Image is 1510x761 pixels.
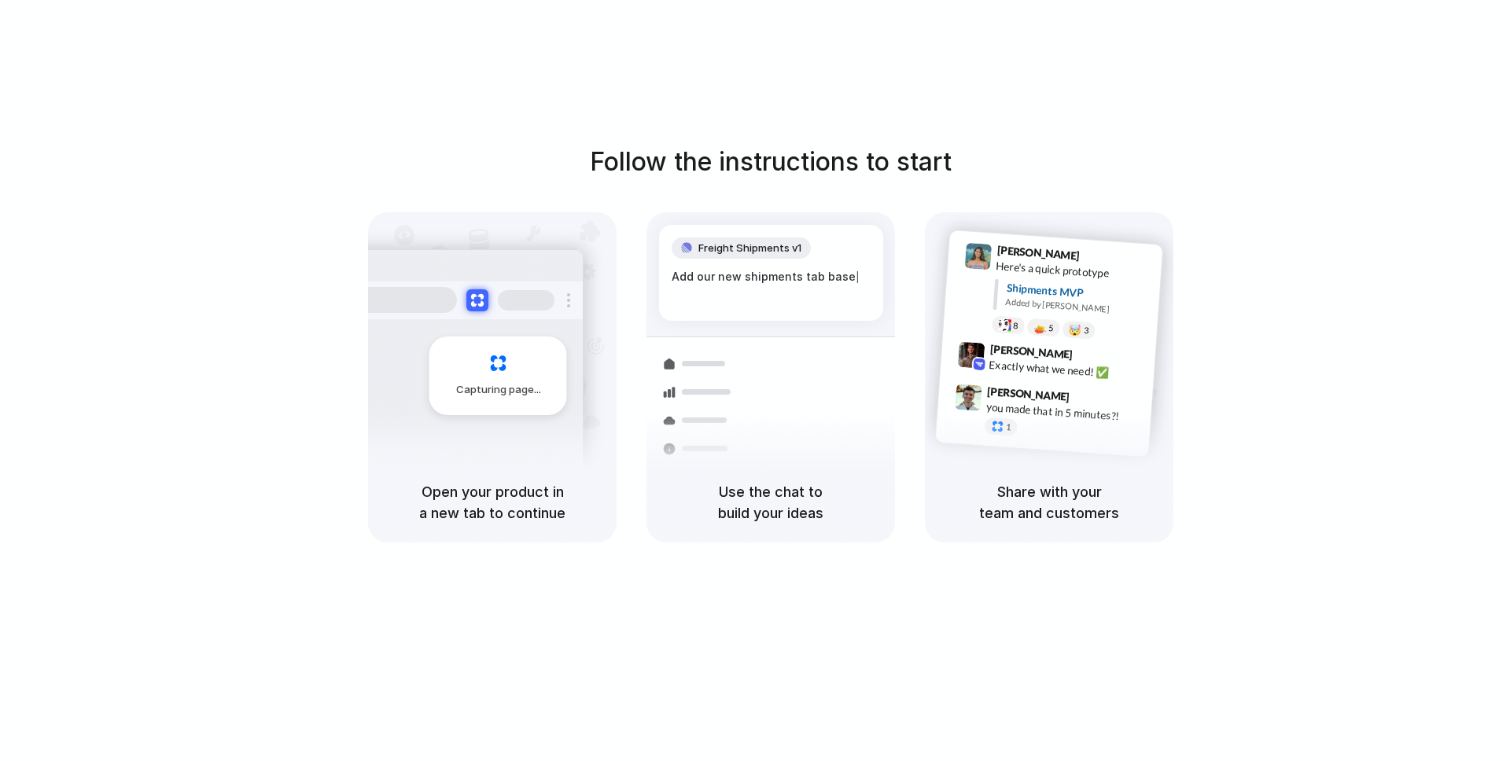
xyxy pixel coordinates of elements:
[856,270,860,283] span: |
[1085,248,1117,267] span: 9:41 AM
[987,382,1070,405] span: [PERSON_NAME]
[590,143,952,181] h1: Follow the instructions to start
[387,481,598,524] h5: Open your product in a new tab to continue
[989,340,1073,362] span: [PERSON_NAME]
[1006,279,1151,305] div: Shipments MVP
[698,241,801,256] span: Freight Shipments v1
[996,257,1153,284] div: Here's a quick prototype
[1069,324,1082,336] div: 🤯
[944,481,1155,524] h5: Share with your team and customers
[1013,321,1018,329] span: 8
[665,481,876,524] h5: Use the chat to build your ideas
[1084,325,1089,334] span: 3
[1006,422,1011,431] span: 1
[989,356,1146,383] div: Exactly what we need! ✅
[996,241,1080,264] span: [PERSON_NAME]
[1074,390,1107,409] span: 9:47 AM
[456,382,543,398] span: Capturing page
[1048,323,1054,332] span: 5
[1077,347,1110,366] span: 9:42 AM
[985,399,1143,425] div: you made that in 5 minutes?!
[672,268,871,285] div: Add our new shipments tab base
[1005,295,1150,318] div: Added by [PERSON_NAME]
